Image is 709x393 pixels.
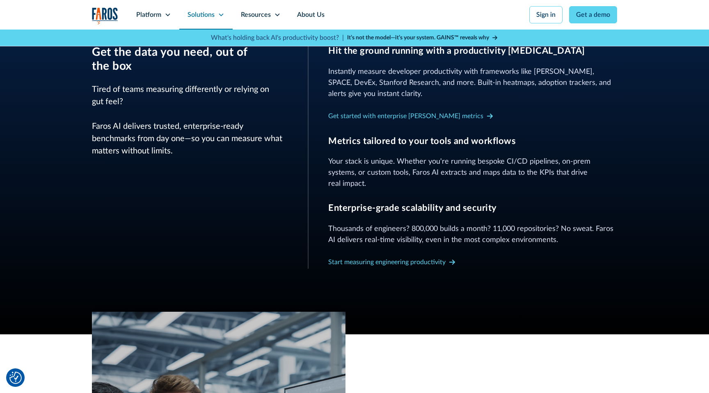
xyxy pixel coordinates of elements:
[328,136,617,146] h3: Metrics tailored to your tools and workflows
[211,33,344,43] p: What's holding back AI's productivity boost? |
[9,372,22,384] button: Cookie Settings
[328,156,617,190] p: Your stack is unique. Whether you're running bespoke CI/CD pipelines, on-prem systems, or custom ...
[328,110,493,123] a: Get started with enterprise [PERSON_NAME] metrics
[92,83,288,157] p: Tired of teams measuring differently or relying on gut feel? Faros AI delivers trusted, enterpris...
[9,372,22,384] img: Revisit consent button
[328,66,617,100] p: Instantly measure developer productivity with frameworks like [PERSON_NAME], SPACE, DevEx, Stanfo...
[328,224,617,246] p: Thousands of engineers? 800,000 builds a month? 11,000 repositories? No sweat. Faros AI delivers ...
[92,46,288,73] h3: Get the data you need, out of the box
[92,7,118,24] a: home
[328,46,617,56] h3: Hit the ground running with a productivity [MEDICAL_DATA]
[529,6,563,23] a: Sign in
[241,10,271,20] div: Resources
[328,203,617,213] h3: Enterprise-grade scalability and security
[136,10,161,20] div: Platform
[92,7,118,24] img: Logo of the analytics and reporting company Faros.
[328,257,446,267] div: Start measuring engineering productivity
[328,111,483,121] div: Get started with enterprise [PERSON_NAME] metrics
[569,6,617,23] a: Get a demo
[347,34,498,42] a: It’s not the model—it’s your system. GAINS™ reveals why
[188,10,215,20] div: Solutions
[347,35,489,41] strong: It’s not the model—it’s your system. GAINS™ reveals why
[328,256,455,269] a: Start measuring engineering productivity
